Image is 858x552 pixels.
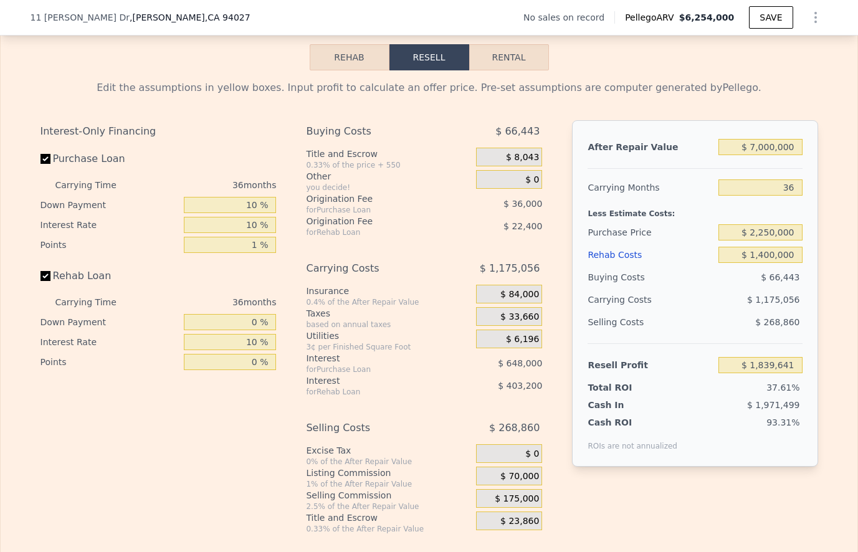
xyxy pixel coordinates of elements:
[41,215,179,235] div: Interest Rate
[306,502,471,512] div: 2.5% of the After Repair Value
[41,352,179,372] div: Points
[306,285,471,297] div: Insurance
[130,11,250,24] span: , [PERSON_NAME]
[523,11,614,24] div: No sales on record
[306,342,471,352] div: 3¢ per Finished Square Foot
[588,221,713,244] div: Purchase Price
[41,154,50,164] input: Purchase Loan
[306,364,445,374] div: for Purchase Loan
[41,332,179,352] div: Interest Rate
[489,417,540,439] span: $ 268,860
[141,292,277,312] div: 36 months
[306,417,445,439] div: Selling Costs
[306,352,445,364] div: Interest
[495,120,540,143] span: $ 66,443
[506,152,539,163] span: $ 8,043
[306,183,471,193] div: you decide!
[41,148,179,170] label: Purchase Loan
[31,11,130,24] span: 11 [PERSON_NAME] Dr
[306,330,471,342] div: Utilities
[41,265,179,287] label: Rehab Loan
[55,175,136,195] div: Carrying Time
[55,292,136,312] div: Carrying Time
[41,312,179,332] div: Down Payment
[500,312,539,323] span: $ 33,660
[588,381,665,394] div: Total ROI
[306,479,471,489] div: 1% of the After Repair Value
[306,227,445,237] div: for Rehab Loan
[588,399,665,411] div: Cash In
[141,175,277,195] div: 36 months
[41,80,818,95] div: Edit the assumptions in yellow boxes. Input profit to calculate an offer price. Pre-set assumptio...
[588,354,713,376] div: Resell Profit
[306,512,471,524] div: Title and Escrow
[588,311,713,333] div: Selling Costs
[506,334,539,345] span: $ 6,196
[306,467,471,479] div: Listing Commission
[306,444,471,457] div: Excise Tax
[306,489,471,502] div: Selling Commission
[625,11,679,24] span: Pellego ARV
[205,12,250,22] span: , CA 94027
[525,174,539,186] span: $ 0
[41,235,179,255] div: Points
[306,257,445,280] div: Carrying Costs
[310,44,389,70] button: Rehab
[306,215,445,227] div: Origination Fee
[588,176,713,199] div: Carrying Months
[306,160,471,170] div: 0.33% of the price + 550
[495,493,539,505] span: $ 175,000
[747,400,800,410] span: $ 1,971,499
[306,193,445,205] div: Origination Fee
[500,289,539,300] span: $ 84,000
[588,136,713,158] div: After Repair Value
[41,120,277,143] div: Interest-Only Financing
[679,12,735,22] span: $6,254,000
[500,516,539,527] span: $ 23,860
[389,44,469,70] button: Resell
[503,199,542,209] span: $ 36,000
[500,471,539,482] span: $ 70,000
[41,271,50,281] input: Rehab Loan
[588,416,677,429] div: Cash ROI
[755,317,799,327] span: $ 268,860
[498,358,542,368] span: $ 648,000
[306,297,471,307] div: 0.4% of the After Repair Value
[306,524,471,534] div: 0.33% of the After Repair Value
[588,244,713,266] div: Rehab Costs
[306,387,445,397] div: for Rehab Loan
[469,44,549,70] button: Rental
[588,266,713,288] div: Buying Costs
[749,6,793,29] button: SAVE
[803,5,828,30] button: Show Options
[306,457,471,467] div: 0% of the After Repair Value
[761,272,799,282] span: $ 66,443
[306,307,471,320] div: Taxes
[588,288,665,311] div: Carrying Costs
[498,381,542,391] span: $ 403,200
[588,429,677,451] div: ROIs are not annualized
[306,120,445,143] div: Buying Costs
[306,205,445,215] div: for Purchase Loan
[306,148,471,160] div: Title and Escrow
[503,221,542,231] span: $ 22,400
[766,383,799,393] span: 37.61%
[306,170,471,183] div: Other
[480,257,540,280] span: $ 1,175,056
[588,199,802,221] div: Less Estimate Costs:
[306,374,445,387] div: Interest
[41,195,179,215] div: Down Payment
[747,295,800,305] span: $ 1,175,056
[525,449,539,460] span: $ 0
[306,320,471,330] div: based on annual taxes
[766,417,799,427] span: 93.31%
